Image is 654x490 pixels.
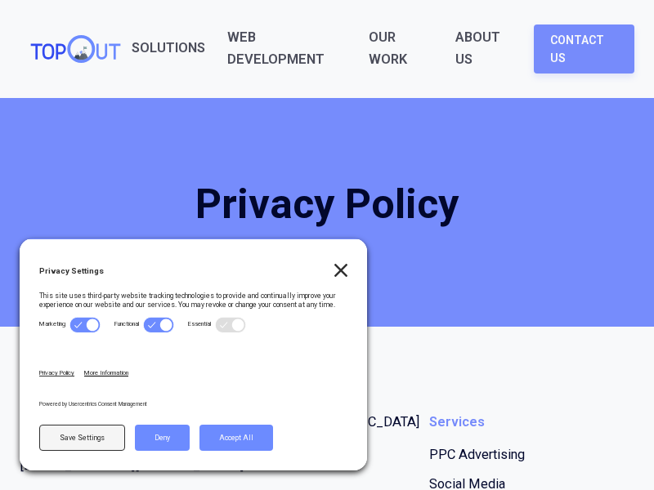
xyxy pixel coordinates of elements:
ifsotrigger: Web [227,28,256,49]
a: [EMAIL_ADDRESS][DOMAIN_NAME] [20,455,244,476]
div: About Us [455,28,517,71]
a: PPC Advertising [429,444,525,465]
a: Contact Us [534,24,634,74]
div: Services [429,412,485,433]
a: WebDevelopment [227,28,347,71]
a: Our Work [369,28,434,71]
a: Solutions [132,38,205,60]
h1: Privacy Policy [20,183,634,225]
